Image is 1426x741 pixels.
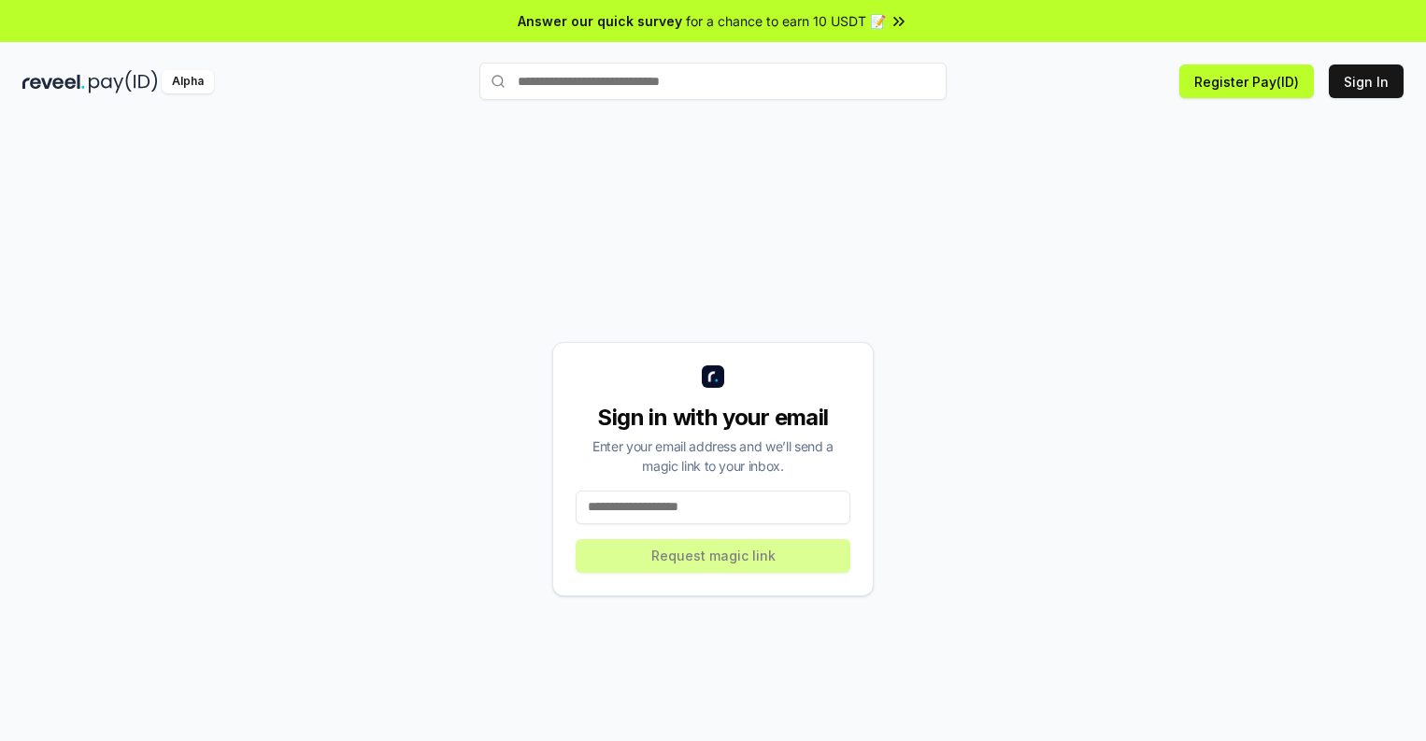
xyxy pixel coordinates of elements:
span: Answer our quick survey [518,11,682,31]
img: logo_small [702,365,724,388]
div: Alpha [162,70,214,93]
div: Enter your email address and we’ll send a magic link to your inbox. [576,436,850,476]
div: Sign in with your email [576,403,850,433]
span: for a chance to earn 10 USDT 📝 [686,11,886,31]
img: pay_id [89,70,158,93]
img: reveel_dark [22,70,85,93]
button: Sign In [1329,64,1404,98]
button: Register Pay(ID) [1179,64,1314,98]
